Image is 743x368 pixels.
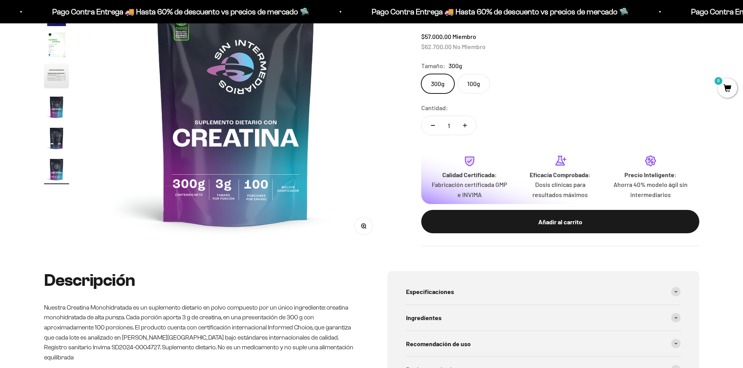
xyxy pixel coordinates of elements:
p: Pago Contra Entrega 🚚 Hasta 60% de descuento vs precios de mercado 🛸 [372,5,629,18]
p: Fabricación certificada GMP e INVIMA [431,180,509,199]
img: Creatina Monohidrato [44,126,69,151]
button: Ir al artículo 7 [44,95,69,122]
div: Añadir al carrito [437,217,684,227]
p: Dosis clínicas para resultados máximos [521,180,599,199]
p: Nuestra Creatina Monohidratada es un suplemento dietario en polvo compuesto por un único ingredie... [44,303,356,363]
label: Cantidad: [421,103,448,113]
span: 300g [449,61,462,71]
img: Creatina Monohidrato [44,32,69,57]
img: Creatina Monohidrato [44,157,69,182]
button: Reducir cantidad [422,116,444,135]
span: Recomendación de uso [406,339,471,349]
span: No Miembro [453,43,486,50]
span: Ingredientes [406,313,442,323]
button: Ir al artículo 9 [44,157,69,184]
p: Pago Contra Entrega 🚚 Hasta 60% de descuento vs precios de mercado 🛸 [52,5,309,18]
h2: Descripción [44,271,356,290]
button: Ir al artículo 5 [44,32,69,60]
button: Ir al artículo 6 [44,63,69,91]
button: Aumentar cantidad [454,116,476,135]
legend: Tamaño: [421,61,445,71]
p: Ahorra 40% modelo ágil sin intermediarios [612,180,690,199]
summary: Ingredientes [406,305,681,331]
span: $57.000,00 [421,33,451,40]
summary: Especificaciones [406,279,681,305]
button: Ir al artículo 8 [44,126,69,153]
strong: Calidad Certificada: [442,171,497,178]
img: Creatina Monohidrato [44,63,69,88]
span: Miembro [452,33,476,40]
img: Creatina Monohidrato [44,95,69,120]
span: Especificaciones [406,287,454,297]
strong: Precio Inteligente: [624,171,677,178]
a: 0 [718,85,737,93]
summary: Recomendación de uso [406,331,681,357]
mark: 0 [714,76,723,86]
span: $62.700,00 [421,43,452,50]
strong: Eficacia Comprobada: [530,171,590,178]
button: Añadir al carrito [421,210,699,233]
